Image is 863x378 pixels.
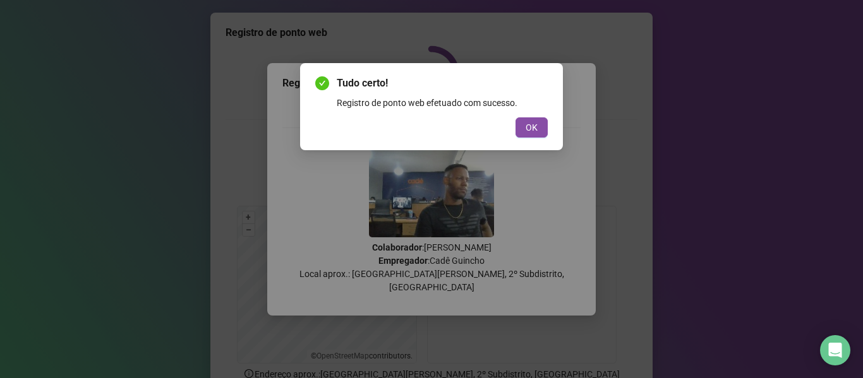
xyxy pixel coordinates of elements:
span: Tudo certo! [337,76,548,91]
span: OK [526,121,538,134]
div: Open Intercom Messenger [820,335,850,365]
span: check-circle [315,76,329,90]
div: Registro de ponto web efetuado com sucesso. [337,96,548,110]
button: OK [516,117,548,138]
